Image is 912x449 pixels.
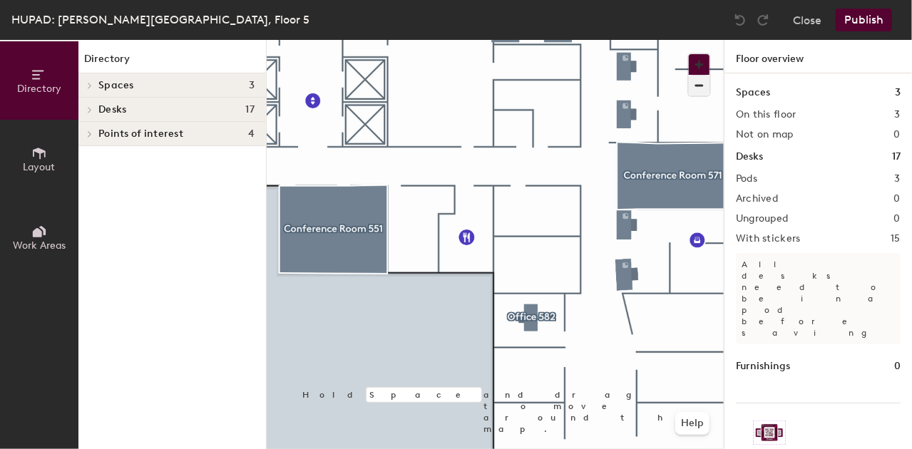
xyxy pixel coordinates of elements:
[836,9,892,31] button: Publish
[894,213,901,224] h2: 0
[892,149,901,165] h1: 17
[895,173,901,185] h2: 3
[98,80,134,91] span: Spaces
[736,129,794,140] h2: Not on map
[675,412,709,435] button: Help
[78,51,266,73] h1: Directory
[736,149,763,165] h1: Desks
[98,104,126,115] span: Desks
[891,233,901,244] h2: 15
[895,109,901,120] h2: 3
[249,80,255,91] span: 3
[733,13,747,27] img: Undo
[245,104,255,115] span: 17
[736,85,770,100] h1: Spaces
[753,420,786,445] img: Sticker logo
[248,128,255,140] span: 4
[736,193,778,205] h2: Archived
[894,358,901,374] h1: 0
[736,233,801,244] h2: With stickers
[13,239,66,252] span: Work Areas
[24,161,56,173] span: Layout
[894,193,901,205] h2: 0
[17,83,61,95] span: Directory
[736,109,796,120] h2: On this floor
[756,13,770,27] img: Redo
[736,253,901,344] p: All desks need to be in a pod before saving
[736,358,790,374] h1: Furnishings
[98,128,183,140] span: Points of interest
[11,11,309,29] div: HUPAD: [PERSON_NAME][GEOGRAPHIC_DATA], Floor 5
[724,40,912,73] h1: Floor overview
[894,129,901,140] h2: 0
[736,213,789,224] h2: Ungrouped
[793,9,821,31] button: Close
[736,173,757,185] h2: Pods
[895,85,901,100] h1: 3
